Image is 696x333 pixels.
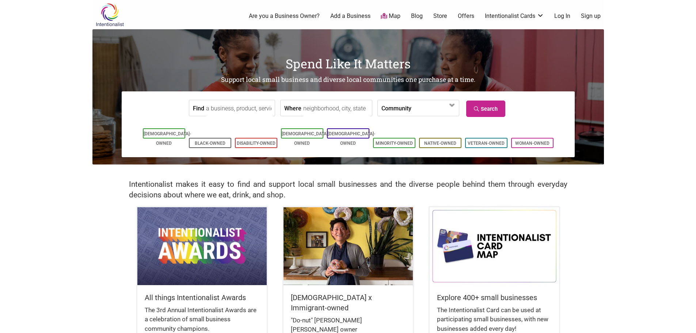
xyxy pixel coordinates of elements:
[430,207,559,285] img: Intentionalist Card Map
[92,75,604,84] h2: Support local small business and diverse local communities one purchase at a time.
[581,12,601,20] a: Sign up
[458,12,474,20] a: Offers
[376,141,413,146] a: Minority-Owned
[137,207,267,285] img: Intentionalist Awards
[424,141,456,146] a: Native-Owned
[437,292,552,303] h5: Explore 400+ small businesses
[411,12,423,20] a: Blog
[206,100,273,117] input: a business, product, service
[381,100,411,116] label: Community
[303,100,370,117] input: neighborhood, city, state
[330,12,370,20] a: Add a Business
[282,131,329,146] a: [DEMOGRAPHIC_DATA]-Owned
[144,131,191,146] a: [DEMOGRAPHIC_DATA]-Owned
[92,55,604,72] h1: Spend Like It Matters
[381,12,400,20] a: Map
[237,141,275,146] a: Disability-Owned
[515,141,549,146] a: Woman-Owned
[468,141,505,146] a: Veteran-Owned
[249,12,320,20] a: Are you a Business Owner?
[92,3,127,27] img: Intentionalist
[284,207,413,285] img: King Donuts - Hong Chhuor
[433,12,447,20] a: Store
[145,292,259,303] h5: All things Intentionalist Awards
[328,131,375,146] a: [DEMOGRAPHIC_DATA]-Owned
[485,12,544,20] a: Intentionalist Cards
[195,141,225,146] a: Black-Owned
[193,100,204,116] label: Find
[284,100,301,116] label: Where
[466,101,505,117] a: Search
[554,12,570,20] a: Log In
[129,179,567,200] h2: Intentionalist makes it easy to find and support local small businesses and the diverse people be...
[291,292,406,313] h5: [DEMOGRAPHIC_DATA] x Immigrant-owned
